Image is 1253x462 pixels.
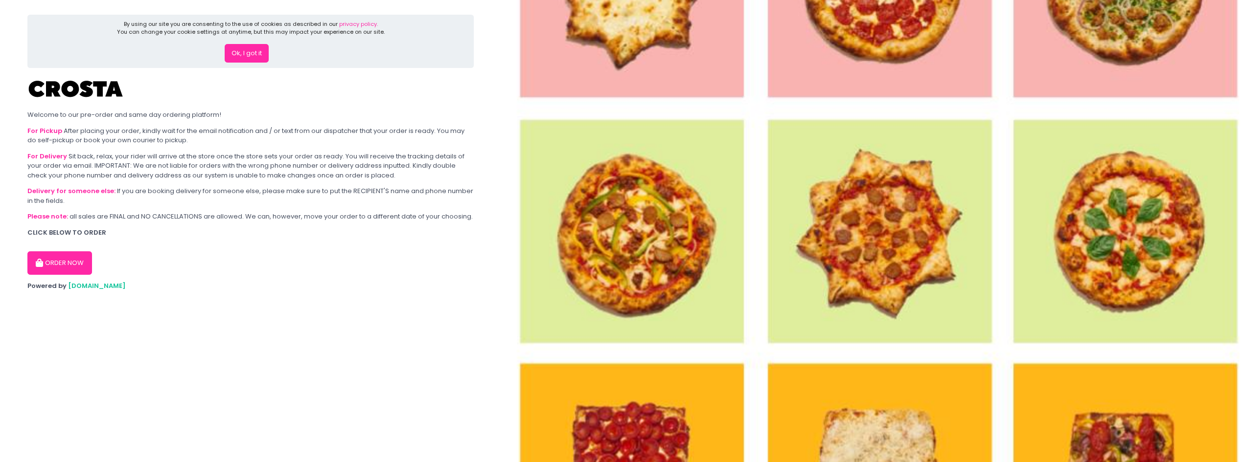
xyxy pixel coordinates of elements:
b: For Pickup [27,126,62,135]
div: all sales are FINAL and NO CANCELLATIONS are allowed. We can, however, move your order to a diffe... [27,212,474,221]
div: CLICK BELOW TO ORDER [27,228,474,238]
b: Please note: [27,212,68,221]
b: Delivery for someone else: [27,186,116,196]
a: privacy policy. [339,20,378,28]
div: Powered by [27,281,474,291]
button: ORDER NOW [27,251,92,275]
b: For Delivery [27,152,67,161]
div: Welcome to our pre-order and same day ordering platform! [27,110,474,120]
button: Ok, I got it [225,44,269,63]
div: Sit back, relax, your rider will arrive at the store once the store sets your order as ready. You... [27,152,474,180]
div: By using our site you are consenting to the use of cookies as described in our You can change you... [117,20,385,36]
div: If you are booking delivery for someone else, please make sure to put the RECIPIENT'S name and ph... [27,186,474,205]
a: [DOMAIN_NAME] [68,281,126,290]
img: Crosta Pizzeria [27,74,125,104]
div: After placing your order, kindly wait for the email notification and / or text from our dispatche... [27,126,474,145]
